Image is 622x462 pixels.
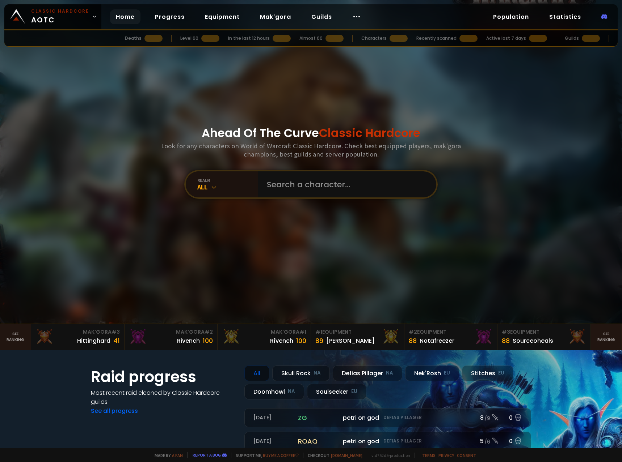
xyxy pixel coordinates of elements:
div: Rîvench [270,336,293,345]
div: Sourceoheals [513,336,553,345]
input: Search a character... [262,171,428,197]
div: Characters [361,35,387,42]
div: Stitches [462,365,513,381]
span: # 1 [299,328,306,335]
div: Rivench [177,336,200,345]
h3: Look for any characters on World of Warcraft Classic Hardcore. Check best equipped players, mak'g... [158,142,464,158]
div: Equipment [409,328,493,336]
div: Almost 60 [299,35,323,42]
a: Mak'gora [254,9,297,24]
div: In the last 12 hours [228,35,270,42]
a: Home [110,9,140,24]
span: # 3 [502,328,510,335]
h1: Raid progress [91,365,236,388]
div: 41 [113,336,120,346]
h1: Ahead Of The Curve [202,124,420,142]
a: Buy me a coffee [263,453,299,458]
div: Defias Pillager [333,365,402,381]
span: Support me, [231,453,299,458]
span: v. d752d5 - production [367,453,410,458]
span: # 2 [409,328,417,335]
a: Population [487,9,535,24]
span: Classic Hardcore [319,125,420,141]
a: [DATE]roaqpetri on godDefias Pillager5 /60 [244,432,531,451]
div: Mak'Gora [129,328,213,336]
small: NA [314,369,321,377]
div: 88 [409,336,417,346]
div: 89 [315,336,323,346]
a: Seeranking [591,324,622,350]
span: # 3 [112,328,120,335]
div: Notafreezer [420,336,454,345]
a: [DATE]zgpetri on godDefias Pillager8 /90 [244,408,531,427]
a: Equipment [199,9,245,24]
a: Report a bug [193,452,221,458]
span: Checkout [303,453,362,458]
small: EU [498,369,504,377]
div: Doomhowl [244,384,304,399]
a: Privacy [438,453,454,458]
div: Skull Rock [272,365,330,381]
div: realm [197,177,258,183]
h4: Most recent raid cleaned by Classic Hardcore guilds [91,388,236,406]
div: Soulseeker [307,384,366,399]
small: Classic Hardcore [31,8,89,14]
a: Classic HardcoreAOTC [4,4,101,29]
a: #1Equipment89[PERSON_NAME] [311,324,404,350]
a: Mak'Gora#2Rivench100 [125,324,218,350]
small: EU [351,388,357,395]
a: #3Equipment88Sourceoheals [497,324,591,350]
small: NA [288,388,295,395]
a: Mak'Gora#3Hittinghard41 [31,324,125,350]
a: Progress [149,9,190,24]
a: a fan [172,453,183,458]
small: EU [444,369,450,377]
a: See all progress [91,407,138,415]
div: All [244,365,269,381]
small: NA [386,369,393,377]
div: Guilds [565,35,579,42]
div: Mak'Gora [35,328,120,336]
div: Nek'Rosh [405,365,459,381]
span: AOTC [31,8,89,25]
div: Mak'Gora [222,328,306,336]
a: [DOMAIN_NAME] [331,453,362,458]
span: # 1 [315,328,322,335]
a: Statistics [543,9,587,24]
div: Equipment [502,328,586,336]
div: Level 60 [180,35,198,42]
a: Consent [457,453,476,458]
div: 100 [296,336,306,346]
div: Recently scanned [416,35,457,42]
div: 100 [203,336,213,346]
div: Deaths [125,35,142,42]
span: Made by [150,453,183,458]
div: 88 [502,336,510,346]
a: Terms [422,453,436,458]
div: [PERSON_NAME] [326,336,375,345]
div: Active last 7 days [486,35,526,42]
div: All [197,183,258,191]
div: Equipment [315,328,400,336]
span: # 2 [205,328,213,335]
a: #2Equipment88Notafreezer [404,324,498,350]
a: Mak'Gora#1Rîvench100 [218,324,311,350]
div: Hittinghard [77,336,110,345]
a: Guilds [306,9,338,24]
